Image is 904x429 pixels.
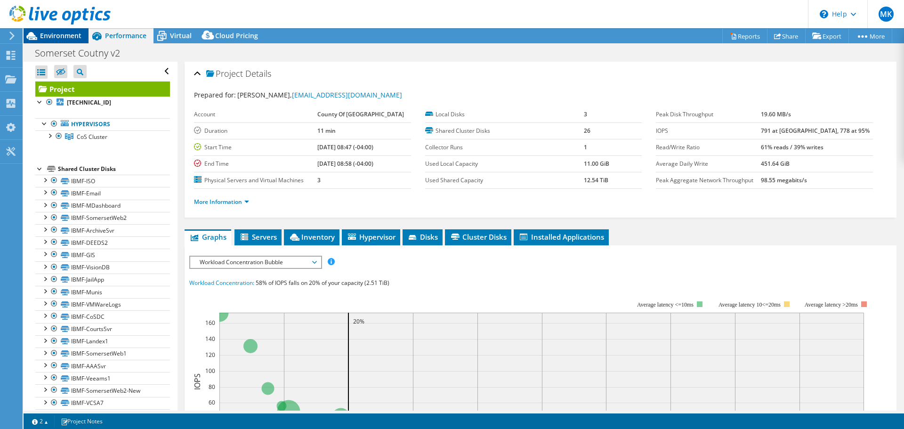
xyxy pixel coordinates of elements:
label: Account [194,110,317,119]
b: 3 [584,110,587,118]
a: IBMF-MDashboard [35,200,170,212]
text: 160 [205,319,215,327]
a: [EMAIL_ADDRESS][DOMAIN_NAME] [292,90,402,99]
span: Servers [239,232,277,242]
svg: \n [820,10,828,18]
a: IBMF-TylerCM [35,409,170,421]
b: 98.55 megabits/s [761,176,807,184]
a: IBMF-Veeams1 [35,372,170,384]
a: IBMF-AAASvr [35,360,170,372]
label: Read/Write Ratio [656,143,761,152]
a: IBMF-Landex1 [35,335,170,348]
span: Project [206,69,243,79]
label: Shared Cluster Disks [425,126,584,136]
b: 791 at [GEOGRAPHIC_DATA], 778 at 95% [761,127,870,135]
a: IBMF-Munis [35,286,170,298]
text: 20% [353,317,364,325]
span: Cluster Disks [450,232,507,242]
label: Peak Aggregate Network Throughput [656,176,761,185]
text: 80 [209,383,215,391]
a: IBMF-SomersetWeb1 [35,348,170,360]
text: 60 [209,398,215,406]
b: 1 [584,143,587,151]
label: Physical Servers and Virtual Machines [194,176,317,185]
a: IBMF-ArchiveSvr [35,224,170,236]
span: Virtual [170,31,192,40]
span: Inventory [289,232,335,242]
a: More Information [194,198,249,206]
text: 140 [205,335,215,343]
a: IBMF-JailApp [35,274,170,286]
span: CoS Cluster [77,133,107,141]
span: 58% of IOPS falls on 20% of your capacity (2.51 TiB) [256,279,389,287]
a: IBMF-GIS [35,249,170,261]
span: Disks [407,232,438,242]
a: IBMF-CourtsSvr [35,323,170,335]
tspan: Average latency <=10ms [637,301,694,308]
a: More [848,29,892,43]
a: IBMF-VisionDB [35,261,170,274]
text: IOPS [192,373,202,390]
span: Installed Applications [518,232,604,242]
label: Prepared for: [194,90,236,99]
a: Export [805,29,849,43]
a: [TECHNICAL_ID] [35,97,170,109]
text: Average latency >20ms [805,301,858,308]
a: IBMF-ISO [35,175,170,187]
b: [TECHNICAL_ID] [67,98,111,106]
label: Start Time [194,143,317,152]
label: Duration [194,126,317,136]
b: 61% reads / 39% writes [761,143,823,151]
span: Environment [40,31,81,40]
b: 3 [317,176,321,184]
a: Hypervisors [35,118,170,130]
label: Used Shared Capacity [425,176,584,185]
label: End Time [194,159,317,169]
a: Reports [722,29,767,43]
text: 120 [205,351,215,359]
a: 2 [25,415,55,427]
a: Project [35,81,170,97]
b: 12.54 TiB [584,176,608,184]
a: IBMF-SomersetWeb2 [35,212,170,224]
label: Average Daily Write [656,159,761,169]
a: IBMF-VMWareLogs [35,298,170,310]
a: IBMF-Email [35,187,170,199]
label: Peak Disk Throughput [656,110,761,119]
text: 100 [205,367,215,375]
span: Hypervisor [347,232,395,242]
label: IOPS [656,126,761,136]
span: Performance [105,31,146,40]
label: Collector Runs [425,143,584,152]
span: Details [245,68,271,79]
b: 11 min [317,127,336,135]
a: IBMF-SomersetWeb2-New [35,384,170,397]
span: Workload Concentration: [189,279,254,287]
span: [PERSON_NAME], [237,90,402,99]
a: Project Notes [54,415,109,427]
b: [DATE] 08:47 (-04:00) [317,143,373,151]
span: MK [879,7,894,22]
b: 451.64 GiB [761,160,790,168]
b: County Of [GEOGRAPHIC_DATA] [317,110,404,118]
b: 26 [584,127,590,135]
a: IBMF-DEEDS2 [35,236,170,249]
div: Shared Cluster Disks [58,163,170,175]
a: IBMF-VCSA7 [35,397,170,409]
span: Cloud Pricing [215,31,258,40]
label: Used Local Capacity [425,159,584,169]
label: Local Disks [425,110,584,119]
b: [DATE] 08:58 (-04:00) [317,160,373,168]
h1: Somerset Coutny v2 [31,48,135,58]
a: IBMF-CoSDC [35,310,170,323]
span: Workload Concentration Bubble [195,257,316,268]
b: 19.60 MB/s [761,110,791,118]
a: Share [767,29,806,43]
b: 11.00 GiB [584,160,609,168]
a: CoS Cluster [35,130,170,143]
span: Graphs [189,232,226,242]
tspan: Average latency 10<=20ms [718,301,781,308]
